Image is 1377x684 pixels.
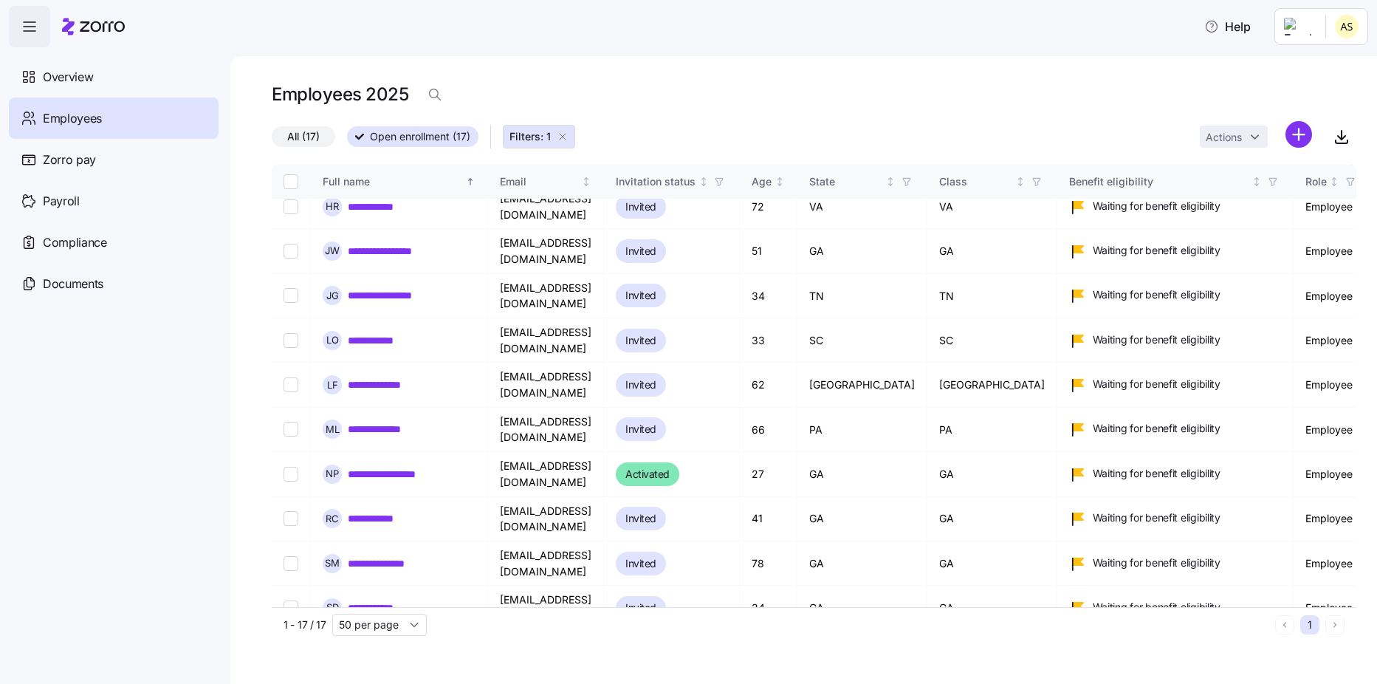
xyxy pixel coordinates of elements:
[927,541,1057,586] td: GA
[740,274,797,318] td: 34
[927,497,1057,541] td: GA
[43,151,96,169] span: Zorro pay
[1294,586,1371,630] td: Employee
[797,318,927,363] td: SC
[1294,229,1371,273] td: Employee
[752,174,772,190] div: Age
[43,68,93,86] span: Overview
[1093,377,1220,391] span: Waiting for benefit eligibility
[488,541,604,586] td: [EMAIL_ADDRESS][DOMAIN_NAME]
[43,233,107,252] span: Compliance
[927,586,1057,630] td: GA
[1206,132,1242,143] span: Actions
[625,198,656,216] span: Invited
[1285,121,1312,148] svg: add icon
[1015,177,1026,187] div: Not sorted
[740,586,797,630] td: 34
[740,452,797,496] td: 27
[927,274,1057,318] td: TN
[927,185,1057,229] td: VA
[616,174,696,190] div: Invitation status
[326,202,339,211] span: H R
[698,177,709,187] div: Not sorted
[1093,421,1220,436] span: Waiting for benefit eligibility
[284,174,298,189] input: Select all records
[927,318,1057,363] td: SC
[488,318,604,363] td: [EMAIL_ADDRESS][DOMAIN_NAME]
[9,222,219,263] a: Compliance
[488,165,604,199] th: EmailNot sorted
[284,333,298,348] input: Select record 7
[1294,274,1371,318] td: Employee
[9,180,219,222] a: Payroll
[488,185,604,229] td: [EMAIL_ADDRESS][DOMAIN_NAME]
[509,129,551,144] span: Filters: 1
[1093,510,1220,525] span: Waiting for benefit eligibility
[503,125,575,148] button: Filters: 1
[488,229,604,273] td: [EMAIL_ADDRESS][DOMAIN_NAME]
[1305,174,1327,190] div: Role
[740,185,797,229] td: 72
[1294,541,1371,586] td: Employee
[625,332,656,349] span: Invited
[370,127,470,146] span: Open enrollment (17)
[797,497,927,541] td: GA
[797,165,927,199] th: StateNot sorted
[1294,452,1371,496] td: Employee
[326,603,339,612] span: S D
[9,139,219,180] a: Zorro pay
[604,165,740,199] th: Invitation statusNot sorted
[927,452,1057,496] td: GA
[284,199,298,214] input: Select record 4
[797,408,927,452] td: PA
[797,185,927,229] td: VA
[625,555,656,572] span: Invited
[326,291,339,301] span: J G
[488,408,604,452] td: [EMAIL_ADDRESS][DOMAIN_NAME]
[1192,12,1263,41] button: Help
[1093,199,1220,213] span: Waiting for benefit eligibility
[311,165,488,199] th: Full nameSorted ascending
[1275,615,1294,635] button: Previous page
[488,274,604,318] td: [EMAIL_ADDRESS][DOMAIN_NAME]
[488,452,604,496] td: [EMAIL_ADDRESS][DOMAIN_NAME]
[1069,174,1249,190] div: Benefit eligibility
[326,425,340,434] span: M L
[625,242,656,260] span: Invited
[797,274,927,318] td: TN
[927,165,1057,199] th: ClassNot sorted
[1294,497,1371,541] td: Employee
[1204,18,1251,35] span: Help
[939,174,1013,190] div: Class
[1057,165,1294,199] th: Benefit eligibilityNot sorted
[43,109,102,128] span: Employees
[797,586,927,630] td: GA
[284,601,298,615] input: Select record 13
[287,127,320,146] span: All (17)
[488,497,604,541] td: [EMAIL_ADDRESS][DOMAIN_NAME]
[284,467,298,482] input: Select record 10
[797,541,927,586] td: GA
[740,541,797,586] td: 78
[740,363,797,407] td: 62
[1093,555,1220,570] span: Waiting for benefit eligibility
[1251,177,1262,187] div: Not sorted
[325,246,340,256] span: J W
[284,288,298,303] input: Select record 6
[284,556,298,571] input: Select record 12
[740,497,797,541] td: 41
[9,56,219,98] a: Overview
[284,377,298,392] input: Select record 8
[43,192,80,211] span: Payroll
[927,363,1057,407] td: [GEOGRAPHIC_DATA]
[625,599,656,617] span: Invited
[465,177,475,187] div: Sorted ascending
[1200,126,1268,148] button: Actions
[1093,332,1220,347] span: Waiting for benefit eligibility
[1329,177,1339,187] div: Not sorted
[326,469,339,479] span: N P
[1335,15,1359,38] img: 25966653fc60c1c706604e5d62ac2791
[9,263,219,304] a: Documents
[625,287,656,304] span: Invited
[625,420,656,438] span: Invited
